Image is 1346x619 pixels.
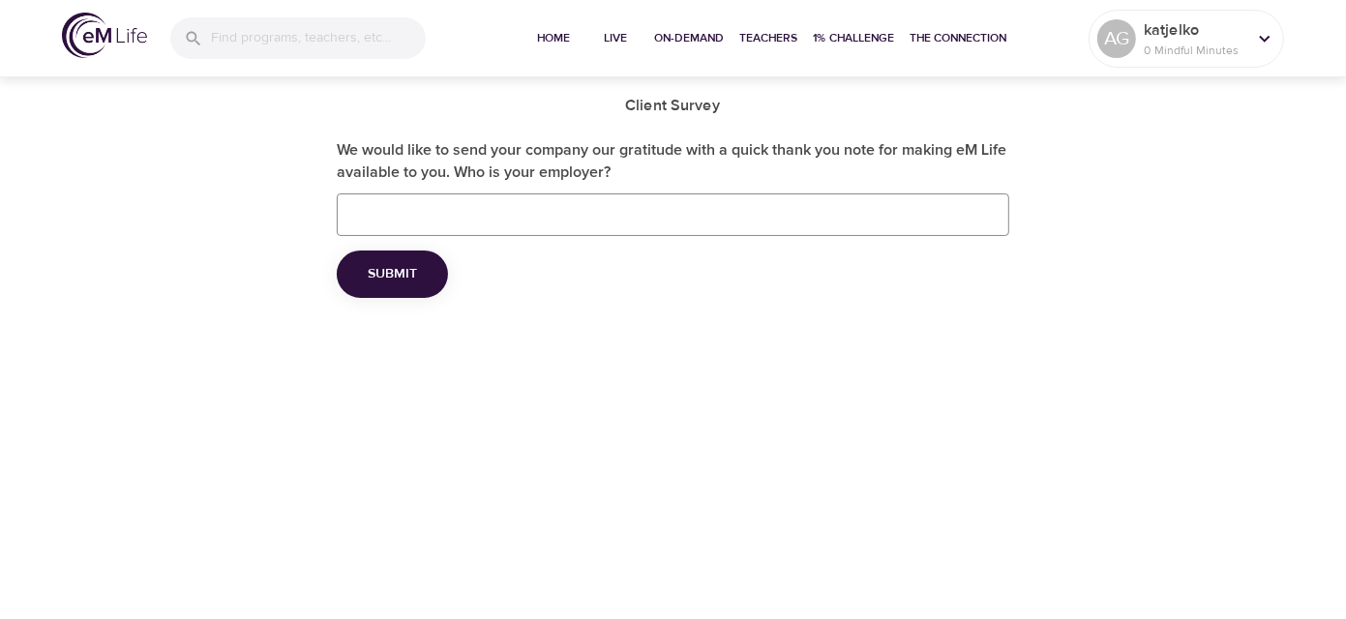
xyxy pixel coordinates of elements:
span: On-Demand [655,28,725,48]
span: The Connection [911,28,1007,48]
img: logo [62,13,147,58]
span: Home [531,28,578,48]
span: Submit [368,262,417,286]
span: 1% Challenge [814,28,895,48]
span: Live [593,28,640,48]
input: Find programs, teachers, etc... [211,17,426,59]
h5: Client Survey [337,96,1010,116]
label: We would like to send your company our gratitude with a quick thank you note for making eM Life a... [337,139,1010,184]
p: katjelko [1144,18,1246,42]
div: AG [1097,19,1136,58]
button: Submit [337,251,448,298]
span: Teachers [740,28,798,48]
p: 0 Mindful Minutes [1144,42,1246,59]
